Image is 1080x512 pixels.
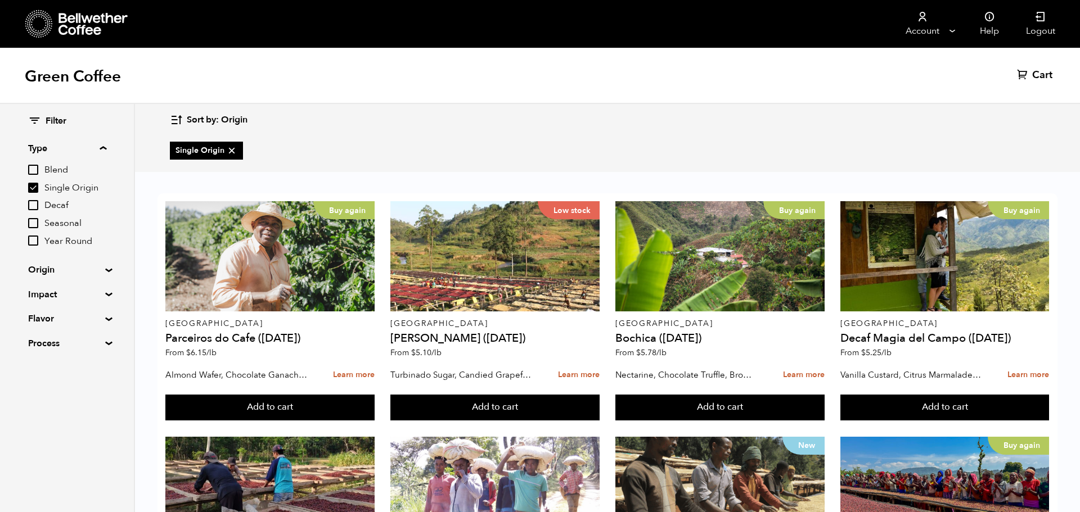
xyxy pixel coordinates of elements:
[28,142,106,155] summary: Type
[165,395,374,420] button: Add to cart
[390,320,599,328] p: [GEOGRAPHIC_DATA]
[840,201,1049,311] a: Buy again
[988,201,1049,219] p: Buy again
[656,347,667,358] span: /lb
[782,437,825,455] p: New
[390,347,442,358] span: From
[1017,69,1055,82] a: Cart
[175,145,237,156] span: Single Origin
[25,66,121,87] h1: Green Coffee
[28,183,38,193] input: Single Origin
[558,363,600,387] a: Learn more
[44,235,106,248] span: Year Round
[636,347,641,358] span: $
[1007,363,1049,387] a: Learn more
[333,363,375,387] a: Learn more
[313,201,375,219] p: Buy again
[840,366,982,383] p: Vanilla Custard, Citrus Marmalade, Caramel
[44,218,106,230] span: Seasonal
[881,347,892,358] span: /lb
[170,107,247,133] button: Sort by: Origin
[28,312,106,325] summary: Flavor
[165,333,374,344] h4: Parceiros do Cafe ([DATE])
[206,347,217,358] span: /lb
[28,263,106,277] summary: Origin
[390,366,532,383] p: Turbinado Sugar, Candied Grapefruit, Spiced Plum
[28,165,38,175] input: Blend
[783,363,825,387] a: Learn more
[431,347,442,358] span: /lb
[861,347,866,358] span: $
[46,115,66,128] span: Filter
[840,347,892,358] span: From
[187,114,247,126] span: Sort by: Origin
[988,437,1049,455] p: Buy again
[615,366,757,383] p: Nectarine, Chocolate Truffle, Brown Sugar
[165,320,374,328] p: [GEOGRAPHIC_DATA]
[615,201,824,311] a: Buy again
[861,347,892,358] bdi: 5.25
[165,366,307,383] p: Almond Wafer, Chocolate Ganache, Bing Cherry
[28,235,38,246] input: Year Round
[390,333,599,344] h4: [PERSON_NAME] ([DATE])
[763,201,825,219] p: Buy again
[28,200,38,210] input: Decaf
[615,333,824,344] h4: Bochica ([DATE])
[165,347,217,358] span: From
[615,347,667,358] span: From
[615,395,824,420] button: Add to cart
[44,164,106,176] span: Blend
[390,395,599,420] button: Add to cart
[840,320,1049,328] p: [GEOGRAPHIC_DATA]
[538,201,600,219] p: Low stock
[411,347,442,358] bdi: 5.10
[411,347,416,358] span: $
[44,200,106,212] span: Decaf
[636,347,667,358] bdi: 5.78
[840,395,1049,420] button: Add to cart
[186,347,191,358] span: $
[44,182,106,194] span: Single Origin
[165,201,374,311] a: Buy again
[390,201,599,311] a: Low stock
[186,347,217,358] bdi: 6.15
[28,337,106,350] summary: Process
[1032,69,1052,82] span: Cart
[840,333,1049,344] h4: Decaf Magia del Campo ([DATE])
[615,320,824,328] p: [GEOGRAPHIC_DATA]
[28,288,106,301] summary: Impact
[28,218,38,228] input: Seasonal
